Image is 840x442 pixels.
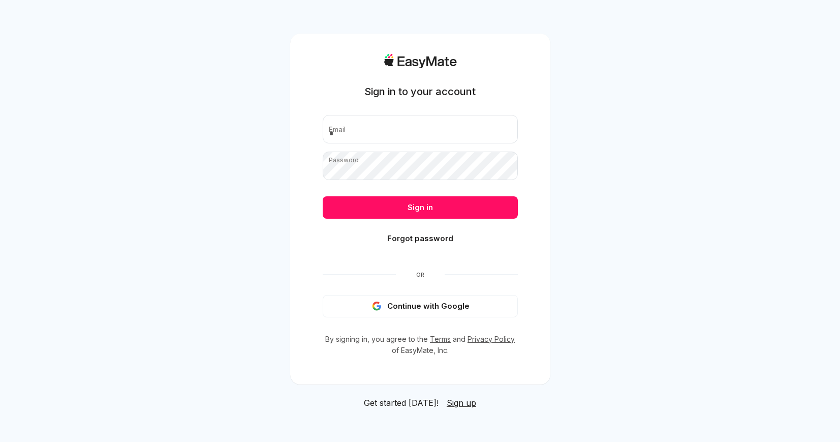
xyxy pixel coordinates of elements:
button: Continue with Google [323,295,518,317]
button: Forgot password [323,227,518,250]
a: Terms [430,335,451,343]
span: Get started [DATE]! [364,397,439,409]
h1: Sign in to your account [364,84,476,99]
button: Sign in [323,196,518,219]
span: Or [396,271,445,279]
p: By signing in, you agree to the and of EasyMate, Inc. [323,334,518,356]
a: Privacy Policy [468,335,515,343]
a: Sign up [447,397,476,409]
span: Sign up [447,398,476,408]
